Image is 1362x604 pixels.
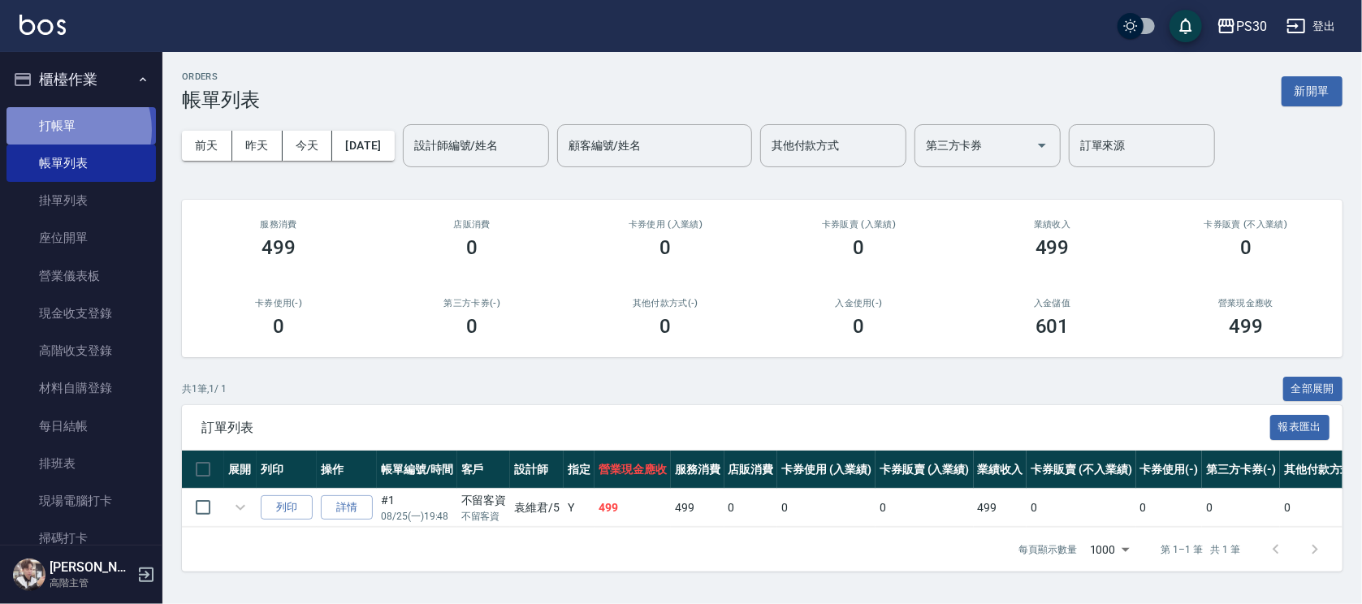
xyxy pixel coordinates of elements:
[466,315,478,338] h3: 0
[6,369,156,407] a: 材料自購登錄
[262,236,296,259] h3: 499
[283,131,333,161] button: 今天
[1202,451,1280,489] th: 第三方卡券(-)
[1027,451,1135,489] th: 卡券販賣 (不入業績)
[510,451,564,489] th: 設計師
[257,451,317,489] th: 列印
[6,445,156,482] a: 排班表
[6,257,156,295] a: 營業儀表板
[724,451,778,489] th: 店販消費
[377,451,457,489] th: 帳單編號/時間
[381,509,453,524] p: 08/25 (一) 19:48
[1169,298,1323,308] h2: 營業現金應收
[232,131,283,161] button: 昨天
[317,451,377,489] th: 操作
[854,315,865,338] h3: 0
[19,15,66,35] img: Logo
[6,219,156,257] a: 座位開單
[261,495,313,520] button: 列印
[1036,315,1070,338] h3: 601
[1027,489,1135,527] td: 0
[588,298,742,308] h2: 其他付款方式(-)
[1018,542,1077,557] p: 每頁顯示數量
[1029,132,1055,158] button: Open
[1282,83,1343,98] a: 新開單
[224,451,257,489] th: 展開
[6,58,156,101] button: 櫃檯作業
[6,482,156,520] a: 現場電腦打卡
[182,131,232,161] button: 前天
[461,509,507,524] p: 不留客資
[1280,11,1343,41] button: 登出
[6,295,156,332] a: 現金收支登錄
[1202,489,1280,527] td: 0
[182,88,260,111] h3: 帳單列表
[201,219,356,230] h3: 服務消費
[854,236,865,259] h3: 0
[1136,489,1203,527] td: 0
[457,451,511,489] th: 客戶
[724,489,778,527] td: 0
[1036,236,1070,259] h3: 499
[777,489,876,527] td: 0
[510,489,564,527] td: 袁維君 /5
[321,495,373,520] a: 詳情
[395,219,549,230] h2: 店販消費
[659,315,671,338] h3: 0
[595,489,671,527] td: 499
[50,576,132,590] p: 高階主管
[182,71,260,82] h2: ORDERS
[777,451,876,489] th: 卡券使用 (入業績)
[6,520,156,557] a: 掃碼打卡
[1229,315,1263,338] h3: 499
[1270,419,1330,434] a: 報表匯出
[974,489,1027,527] td: 499
[273,315,284,338] h3: 0
[876,489,974,527] td: 0
[13,559,45,591] img: Person
[332,131,394,161] button: [DATE]
[1170,10,1202,42] button: save
[588,219,742,230] h2: 卡券使用 (入業績)
[564,451,595,489] th: 指定
[201,420,1270,436] span: 訂單列表
[1283,377,1343,402] button: 全部展開
[1240,236,1252,259] h3: 0
[461,492,507,509] div: 不留客資
[1136,451,1203,489] th: 卡券使用(-)
[50,559,132,576] h5: [PERSON_NAME]
[659,236,671,259] h3: 0
[6,145,156,182] a: 帳單列表
[395,298,549,308] h2: 第三方卡券(-)
[974,451,1027,489] th: 業績收入
[1169,219,1323,230] h2: 卡券販賣 (不入業績)
[1282,76,1343,106] button: 新開單
[6,332,156,369] a: 高階收支登錄
[781,298,936,308] h2: 入金使用(-)
[6,182,156,219] a: 掛單列表
[595,451,671,489] th: 營業現金應收
[182,382,227,396] p: 共 1 筆, 1 / 1
[671,489,724,527] td: 499
[466,236,478,259] h3: 0
[1210,10,1273,43] button: PS30
[377,489,457,527] td: #1
[671,451,724,489] th: 服務消費
[201,298,356,308] h2: 卡券使用(-)
[781,219,936,230] h2: 卡券販賣 (入業績)
[1236,16,1267,37] div: PS30
[975,219,1130,230] h2: 業績收入
[975,298,1130,308] h2: 入金儲值
[6,107,156,145] a: 打帳單
[876,451,974,489] th: 卡券販賣 (入業績)
[1270,415,1330,440] button: 報表匯出
[1161,542,1240,557] p: 第 1–1 筆 共 1 筆
[564,489,595,527] td: Y
[1083,528,1135,572] div: 1000
[6,408,156,445] a: 每日結帳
